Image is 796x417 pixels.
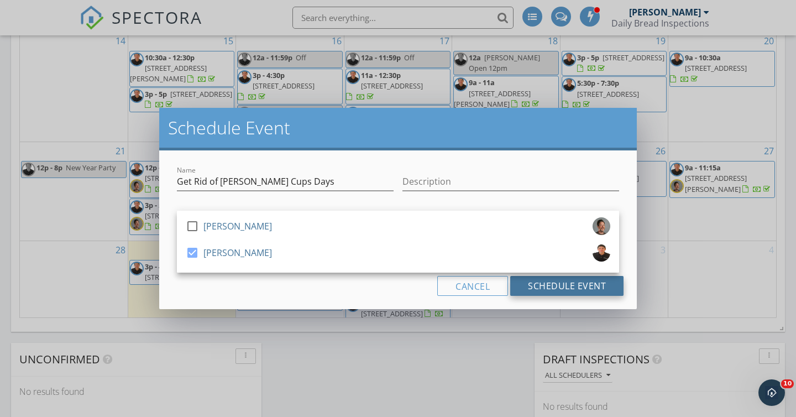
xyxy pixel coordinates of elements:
[593,244,610,262] img: img_7377_copy.jpg
[510,276,624,296] button: Schedule Event
[593,217,610,235] img: 480457392_10113578888076412_3365241203590000112_n.jpg
[437,276,508,296] button: Cancel
[168,117,628,139] h2: Schedule Event
[203,244,272,262] div: [PERSON_NAME]
[203,217,272,235] div: [PERSON_NAME]
[781,379,794,388] span: 10
[758,379,785,406] iframe: Intercom live chat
